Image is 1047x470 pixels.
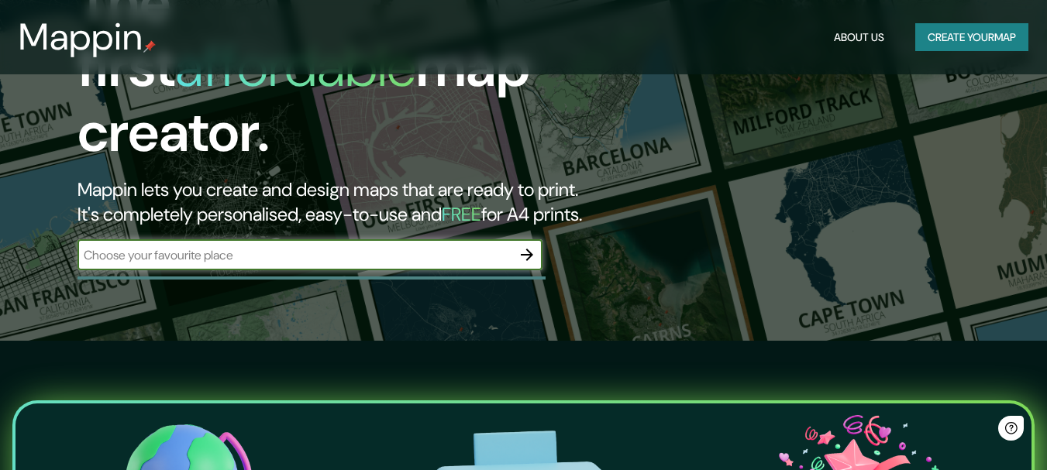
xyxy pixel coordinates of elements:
[77,246,511,264] input: Choose your favourite place
[909,410,1030,453] iframe: Help widget launcher
[77,177,601,227] h2: Mappin lets you create and design maps that are ready to print. It's completely personalised, eas...
[19,15,143,59] h3: Mappin
[442,202,481,226] h5: FREE
[915,23,1028,52] button: Create yourmap
[143,40,156,53] img: mappin-pin
[828,23,890,52] button: About Us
